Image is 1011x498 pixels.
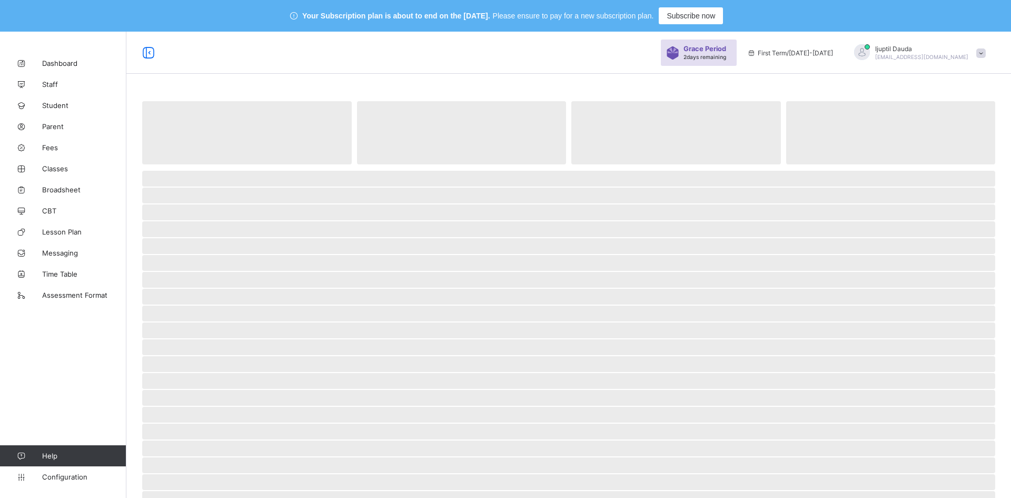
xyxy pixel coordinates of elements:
span: Configuration [42,473,126,481]
span: CBT [42,207,126,215]
span: Please ensure to pay for a new subscription plan. [493,12,654,20]
span: Classes [42,164,126,173]
span: Help [42,452,126,460]
span: Messaging [42,249,126,257]
span: ‌ [142,474,995,490]
span: Assessment Format [42,291,126,299]
span: ‌ [142,221,995,237]
div: Ijuptil Dauda [844,44,991,62]
span: ‌ [142,407,995,423]
span: ‌ [786,101,996,164]
span: ‌ [142,390,995,406]
span: 2 days remaining [683,54,726,60]
span: ‌ [142,373,995,389]
span: Parent [42,122,126,131]
span: ‌ [142,356,995,372]
span: ‌ [571,101,781,164]
span: Fees [42,143,126,152]
span: ‌ [142,255,995,271]
span: ‌ [142,323,995,338]
span: ‌ [142,188,995,203]
span: ‌ [142,339,995,355]
span: ‌ [142,441,995,456]
span: Lesson Plan [42,228,126,236]
span: ‌ [142,204,995,220]
span: [EMAIL_ADDRESS][DOMAIN_NAME] [875,54,968,60]
span: session/term information [747,49,833,57]
span: Your Subscription plan is about to end on the [DATE]. [302,12,490,20]
span: Student [42,101,126,110]
span: ‌ [142,289,995,305]
span: Subscribe now [667,12,715,20]
span: ‌ [142,306,995,321]
span: Staff [42,80,126,89]
span: ‌ [142,424,995,440]
span: ‌ [142,238,995,254]
span: Broadsheet [42,185,126,194]
span: Ijuptil Dauda [875,45,968,53]
span: Grace Period [683,45,726,53]
span: Time Table [42,270,126,278]
span: ‌ [142,101,352,164]
span: ‌ [357,101,567,164]
span: ‌ [142,272,995,288]
span: ‌ [142,171,995,187]
span: ‌ [142,457,995,473]
img: sticker-purple.71386a28dfed39d6af7621340158ba97.svg [666,46,679,60]
span: Dashboard [42,59,126,67]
